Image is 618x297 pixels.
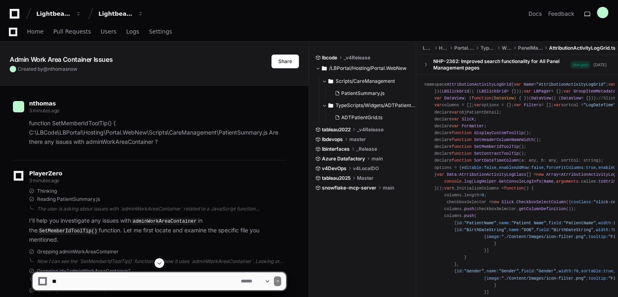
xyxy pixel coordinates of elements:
span: TypeScripts [480,45,495,51]
span: function [452,158,472,163]
div: Lightbeam Health Solutions [98,10,133,18]
a: Logs [126,23,139,41]
app-text-character-animate: Admin Work Area Container Issues [10,55,113,63]
span: var [444,186,451,191]
span: main [383,185,394,191]
a: Pull Requests [53,23,91,41]
span: Name [544,179,554,184]
div: NHP-2362: Improved search functionality for All Panel Management pages [433,58,570,71]
span: LBSlickGrid [479,89,507,94]
span: width [598,221,611,225]
span: nthomas [29,100,56,107]
span: tableau2022 [322,126,351,133]
span: DataView [561,96,581,101]
span: Users [101,29,117,34]
span: SetContractToolTip [474,151,519,156]
span: var [514,82,521,87]
span: DataView [531,96,551,101]
span: forceFitColumns [546,165,583,170]
span: LogHelper [474,179,496,184]
span: 3 minutes ago [29,177,59,183]
span: a: any, b: any, sortCol: string [521,158,598,163]
span: function [452,144,472,149]
span: SetHeaderColumnNameWidth [474,137,534,142]
button: Lightbeam Health [33,6,85,21]
div: The user is asking about issues with `adminWorkAreaContainer` related to a JavaScript function `S... [37,206,286,212]
span: field [549,221,561,225]
span: GetConsoleLogInfo [499,179,541,184]
span: tableau2025 [322,175,351,181]
span: var [452,117,459,122]
span: lbinterfaces [322,146,350,152]
span: function [452,151,472,156]
span: "LogDateTime" [583,103,616,107]
span: var [564,89,571,94]
span: editable [461,165,481,170]
span: now [68,66,77,72]
span: v4LocalDO [353,165,379,172]
span: LBSlickGrid [442,89,469,94]
span: function [452,137,472,142]
span: Filters [524,103,541,107]
span: "PatientName" [464,221,497,225]
span: getColumnDefinition [519,206,566,211]
span: DataView [494,96,514,101]
span: DataView [444,96,464,101]
button: TypeScripts/Widgets/ADTPatientGrid [322,99,417,112]
span: push [464,213,474,218]
span: main [372,156,383,162]
span: Thinking [37,188,57,194]
span: v4DevOps [322,165,347,172]
span: lbcode [322,55,337,61]
span: 70 [611,227,616,232]
span: Widgets [502,45,512,51]
span: "DOB" [521,227,534,232]
span: var [608,82,616,87]
span: Logs [126,29,139,34]
span: 3 minutes ago [29,107,59,114]
span: PlayerZero [29,171,62,176]
span: Created by [18,66,77,72]
span: Azure Datafactory [322,156,365,162]
span: 0 [482,193,484,198]
span: var [434,96,442,101]
code: adminWorkAreaContainer [131,218,198,225]
span: arguments [556,179,578,184]
span: "BirthDateString" [464,227,507,232]
span: "Patient Name" [512,221,546,225]
span: _Release [356,146,377,152]
svg: Directory [328,101,333,110]
span: cssClass [571,200,591,204]
span: Name [524,82,534,87]
span: true [586,165,596,170]
svg: Directory [328,76,333,86]
div: [DATE] [593,62,607,68]
code: SetMemberIdToolTip() [38,227,99,235]
span: Home [27,29,44,34]
span: callee [581,179,596,184]
span: ADTPatientGrid.ts [341,114,382,121]
span: AttributionActivityLogGrid [447,82,511,87]
a: Home [27,23,44,41]
span: Grepping adminWorkAreaContainer [37,249,119,255]
span: PatientSummary.js [341,90,384,97]
span: TypeScripts/Widgets/ADTPatientGrid [336,102,417,109]
a: Settings [149,23,172,41]
span: "PatientName" [564,221,596,225]
span: "BirthDateString" [551,227,593,232]
span: _v4Release [344,55,370,61]
span: "./Content/Images/icon-filter.png" [501,234,586,239]
span: var [452,110,459,115]
span: function [472,96,491,101]
span: image [486,234,499,239]
span: var [514,103,521,107]
span: snowflake-mcp-server [322,185,376,191]
span: function [452,131,472,135]
span: Slick [501,200,514,204]
span: Reading PatientSummary.js [37,196,100,202]
span: name [509,227,519,232]
span: var [524,89,531,94]
button: ADTPatientGrid.ts [332,112,412,123]
button: PatientSummary.js [332,88,412,99]
span: Slick [461,117,474,122]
